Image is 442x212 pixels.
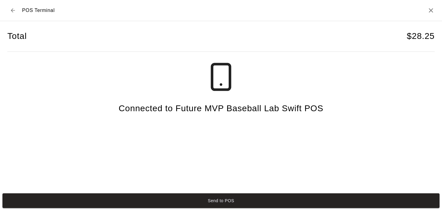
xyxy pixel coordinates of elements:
h4: Total [7,31,27,42]
button: Back to checkout [7,5,18,16]
h4: $ 28.25 [407,31,435,42]
button: Send to POS [2,193,440,208]
h4: Connected to Future MVP Baseball Lab Swift POS [119,103,324,114]
button: Close [427,7,435,14]
div: POS Terminal [7,5,55,16]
